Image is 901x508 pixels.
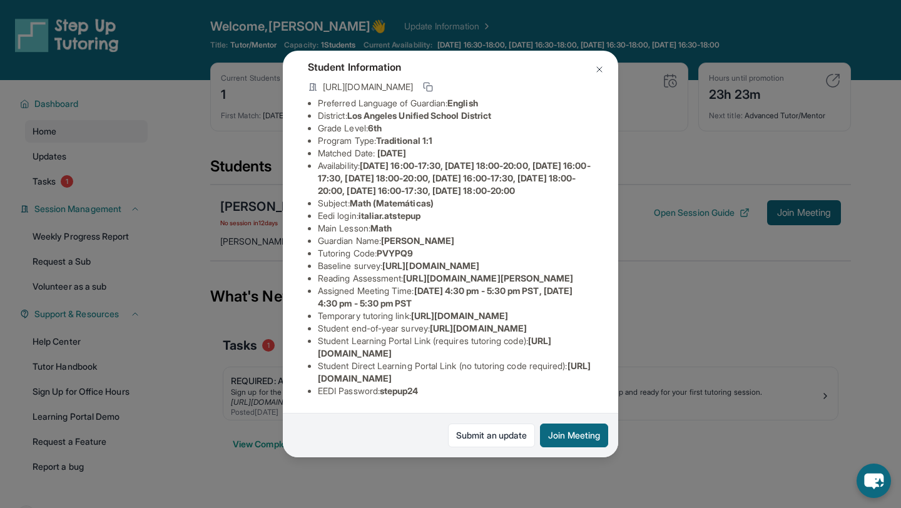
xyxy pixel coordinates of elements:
[323,81,413,93] span: [URL][DOMAIN_NAME]
[368,123,382,133] span: 6th
[318,235,593,247] li: Guardian Name :
[318,160,593,197] li: Availability:
[318,322,593,335] li: Student end-of-year survey :
[318,385,593,397] li: EEDI Password :
[318,310,593,322] li: Temporary tutoring link :
[420,79,435,94] button: Copy link
[318,197,593,210] li: Subject :
[318,360,593,385] li: Student Direct Learning Portal Link (no tutoring code required) :
[370,223,392,233] span: Math
[318,247,593,260] li: Tutoring Code :
[308,59,593,74] h4: Student Information
[380,385,419,396] span: stepup24
[318,222,593,235] li: Main Lesson :
[376,135,432,146] span: Traditional 1:1
[318,260,593,272] li: Baseline survey :
[318,285,573,308] span: [DATE] 4:30 pm - 5:30 pm PST, [DATE] 4:30 pm - 5:30 pm PST
[347,110,491,121] span: Los Angeles Unified School District
[318,122,593,135] li: Grade Level:
[318,160,591,196] span: [DATE] 16:00-17:30, [DATE] 18:00-20:00, [DATE] 16:00-17:30, [DATE] 18:00-20:00, [DATE] 16:00-17:3...
[318,135,593,147] li: Program Type:
[318,109,593,122] li: District:
[318,210,593,222] li: Eedi login :
[359,210,420,221] span: italiar.atstepup
[381,235,454,246] span: [PERSON_NAME]
[594,64,604,74] img: Close Icon
[382,260,479,271] span: [URL][DOMAIN_NAME]
[318,335,593,360] li: Student Learning Portal Link (requires tutoring code) :
[318,147,593,160] li: Matched Date:
[318,285,593,310] li: Assigned Meeting Time :
[377,248,413,258] span: PVYPQ9
[857,464,891,498] button: chat-button
[403,273,573,283] span: [URL][DOMAIN_NAME][PERSON_NAME]
[318,97,593,109] li: Preferred Language of Guardian:
[350,198,434,208] span: Math (Matemáticas)
[318,272,593,285] li: Reading Assessment :
[448,424,535,447] a: Submit an update
[377,148,406,158] span: [DATE]
[411,310,508,321] span: [URL][DOMAIN_NAME]
[447,98,478,108] span: English
[430,323,527,333] span: [URL][DOMAIN_NAME]
[540,424,608,447] button: Join Meeting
